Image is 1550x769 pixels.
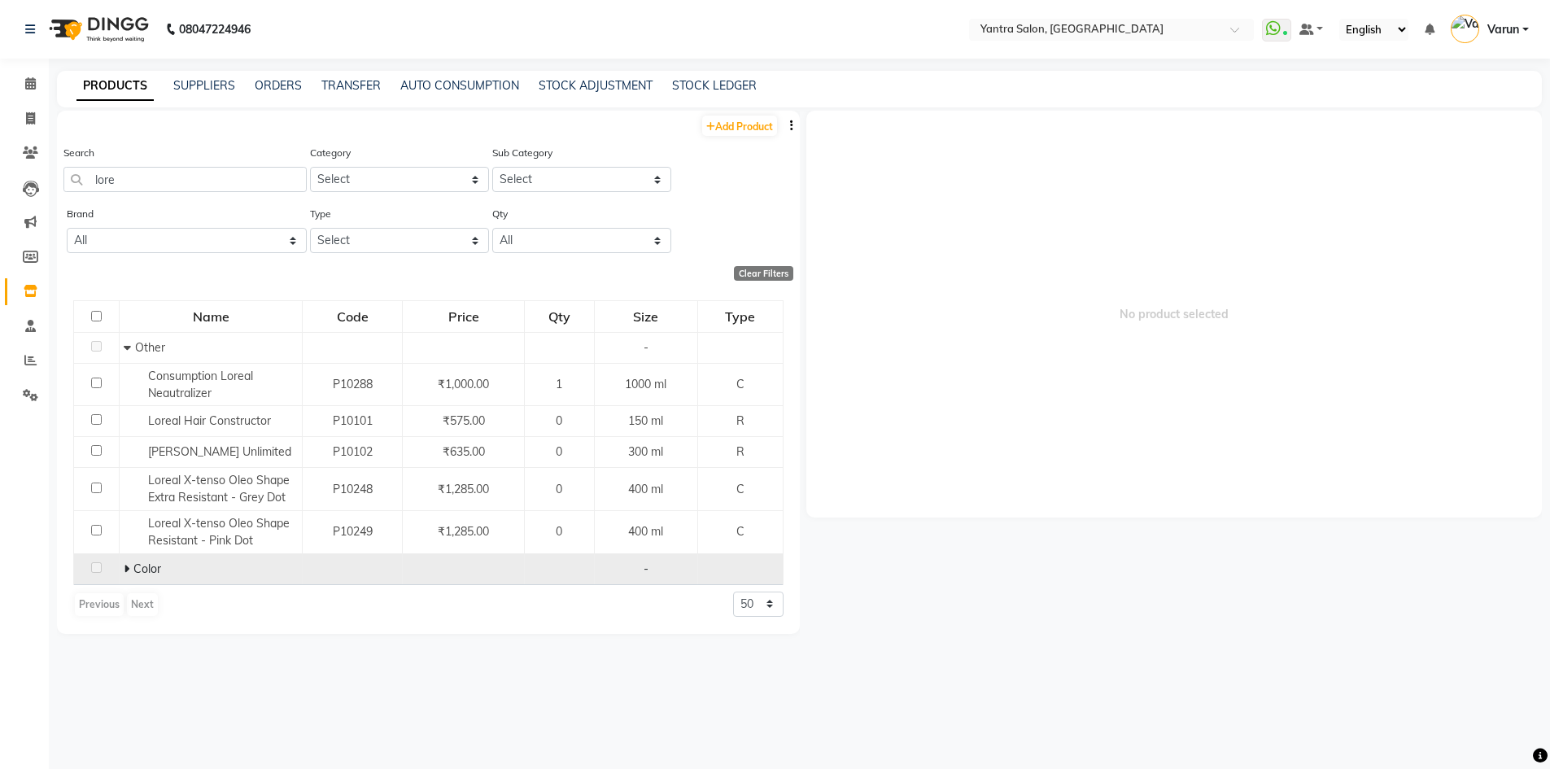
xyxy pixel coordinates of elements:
div: Qty [526,302,593,331]
a: ORDERS [255,78,302,93]
label: Category [310,146,351,160]
span: No product selected [806,111,1543,518]
span: C [736,377,744,391]
span: C [736,482,744,496]
span: Loreal X-tenso Oleo Shape Resistant - Pink Dot [148,516,290,548]
span: 400 ml [628,482,663,496]
span: - [644,340,648,355]
span: 1000 ml [625,377,666,391]
span: P10288 [333,377,373,391]
a: SUPPLIERS [173,78,235,93]
div: Code [303,302,401,331]
span: Varun [1487,21,1519,38]
span: 0 [556,524,562,539]
span: ₹1,285.00 [438,524,489,539]
span: 150 ml [628,413,663,428]
a: PRODUCTS [76,72,154,101]
span: [PERSON_NAME] Unlimited [148,444,291,459]
span: Expand Row [124,561,133,576]
span: 0 [556,444,562,459]
span: 400 ml [628,524,663,539]
span: ₹635.00 [443,444,485,459]
span: ₹575.00 [443,413,485,428]
span: P10101 [333,413,373,428]
div: Name [120,302,301,331]
span: Color [133,561,161,576]
input: Search by product name or code [63,167,307,192]
a: AUTO CONSUMPTION [400,78,519,93]
span: R [736,413,744,428]
div: Type [699,302,782,331]
a: Add Product [702,116,777,136]
span: Collapse Row [124,340,135,355]
span: 1 [556,377,562,391]
span: 0 [556,482,562,496]
span: - [644,561,648,576]
div: Clear Filters [734,266,793,281]
a: STOCK ADJUSTMENT [539,78,653,93]
b: 08047224946 [179,7,251,52]
img: logo [41,7,153,52]
span: Other [135,340,165,355]
img: Varun [1451,15,1479,43]
span: P10248 [333,482,373,496]
span: P10249 [333,524,373,539]
a: STOCK LEDGER [672,78,757,93]
div: Size [596,302,696,331]
span: Consumption Loreal Neautralizer [148,369,253,400]
label: Qty [492,207,508,221]
span: 300 ml [628,444,663,459]
div: Price [404,302,522,331]
span: ₹1,000.00 [438,377,489,391]
span: Loreal Hair Constructor [148,413,271,428]
span: 0 [556,413,562,428]
span: R [736,444,744,459]
label: Sub Category [492,146,552,160]
span: ₹1,285.00 [438,482,489,496]
label: Search [63,146,94,160]
span: Loreal X-tenso Oleo Shape Extra Resistant - Grey Dot [148,473,290,505]
span: P10102 [333,444,373,459]
label: Brand [67,207,94,221]
span: C [736,524,744,539]
label: Type [310,207,331,221]
a: TRANSFER [321,78,381,93]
